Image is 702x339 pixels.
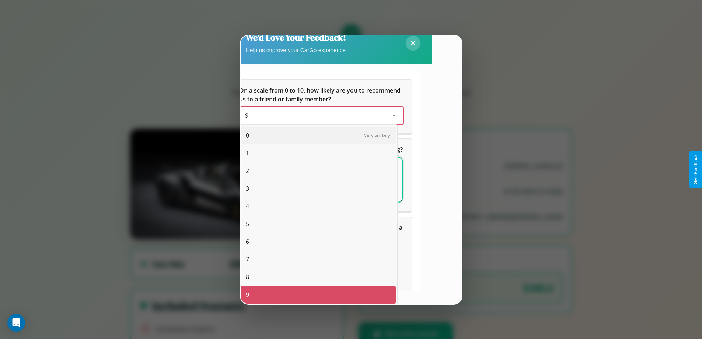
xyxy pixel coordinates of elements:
div: 9 [241,286,396,304]
span: 2 [246,166,249,175]
span: 1 [246,149,249,158]
span: 9 [246,290,249,299]
div: 10 [241,304,396,321]
span: 4 [246,202,249,211]
div: 4 [241,197,396,215]
div: 0 [241,127,396,144]
div: 3 [241,180,396,197]
span: 6 [246,237,249,246]
div: 8 [241,268,396,286]
div: 5 [241,215,396,233]
span: 3 [246,184,249,193]
span: 0 [246,131,249,140]
div: 6 [241,233,396,250]
span: What can we do to make your experience more satisfying? [239,145,403,153]
div: 7 [241,250,396,268]
span: 9 [245,111,248,120]
div: Open Intercom Messenger [7,314,25,332]
div: On a scale from 0 to 10, how likely are you to recommend us to a friend or family member? [230,80,412,133]
div: 2 [241,162,396,180]
span: Very unlikely [364,132,390,138]
span: 8 [246,273,249,281]
h5: On a scale from 0 to 10, how likely are you to recommend us to a friend or family member? [239,86,403,104]
h2: We'd Love Your Feedback! [246,31,346,44]
span: 7 [246,255,249,264]
div: On a scale from 0 to 10, how likely are you to recommend us to a friend or family member? [239,107,403,124]
span: Which of the following features do you value the most in a vehicle? [239,224,404,241]
span: On a scale from 0 to 10, how likely are you to recommend us to a friend or family member? [239,86,402,103]
div: Give Feedback [693,155,698,184]
div: 1 [241,144,396,162]
p: Help us improve your CarGo experience [246,45,346,55]
span: 5 [246,219,249,228]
